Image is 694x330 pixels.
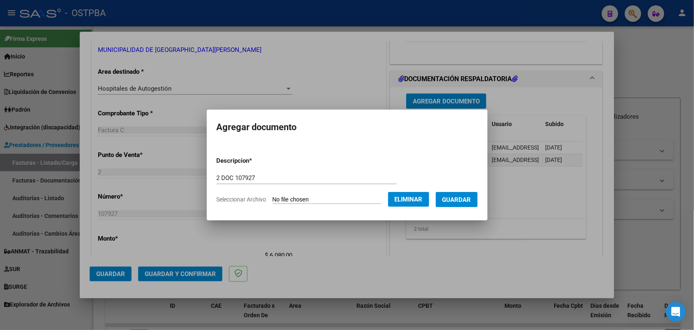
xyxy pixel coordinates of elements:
span: Seleccionar Archivo [217,196,266,203]
span: Eliminar [395,196,423,203]
span: Guardar [442,196,471,204]
button: Eliminar [388,192,429,207]
h2: Agregar documento [217,119,478,135]
p: Descripcion [217,156,295,166]
div: Open Intercom Messenger [666,302,686,322]
button: Guardar [436,192,478,207]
